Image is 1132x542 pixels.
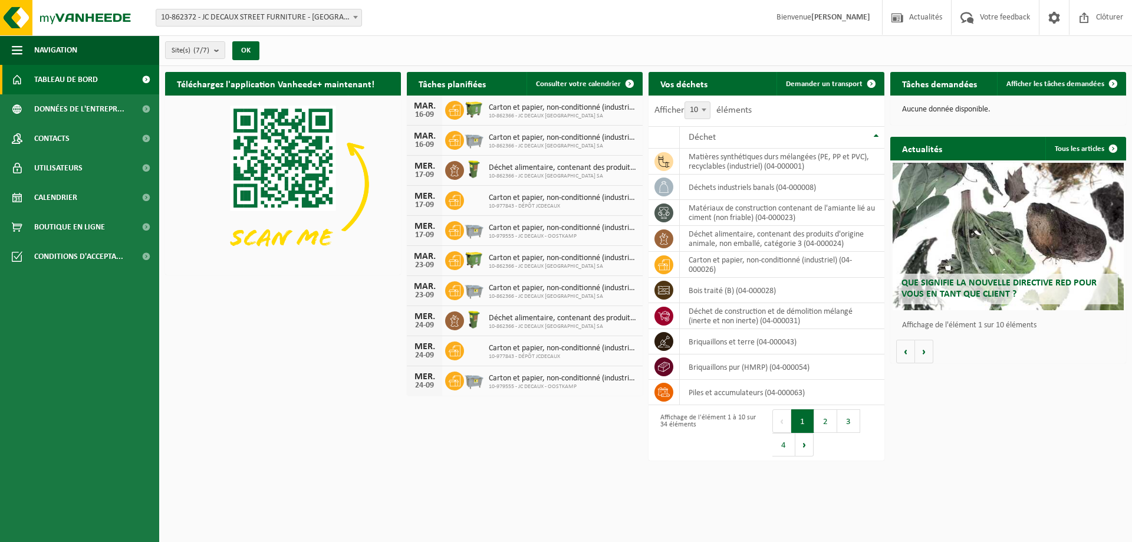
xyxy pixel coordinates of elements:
[811,13,870,22] strong: [PERSON_NAME]
[786,80,863,88] span: Demander un transport
[680,354,884,380] td: briquaillons pur (HMRP) (04-000054)
[896,340,915,363] button: Vorige
[649,72,719,95] h2: Vos déchets
[489,224,637,233] span: Carton et papier, non-conditionné (industriel)
[34,153,83,183] span: Utilisateurs
[34,124,70,153] span: Contacts
[407,72,498,95] h2: Tâches planifiées
[172,42,209,60] span: Site(s)
[680,278,884,303] td: bois traité (B) (04-000028)
[489,263,637,270] span: 10-862366 - JC DECAUX [GEOGRAPHIC_DATA] SA
[489,233,637,240] span: 10-979555 - JC DECAUX - OOSTKAMP
[413,111,436,119] div: 16-09
[489,113,637,120] span: 10-862366 - JC DECAUX [GEOGRAPHIC_DATA] SA
[489,173,637,180] span: 10-862366 - JC DECAUX [GEOGRAPHIC_DATA] SA
[890,137,954,160] h2: Actualités
[413,171,436,179] div: 17-09
[413,372,436,382] div: MER.
[902,106,1114,114] p: Aucune donnée disponible.
[413,222,436,231] div: MER.
[413,342,436,352] div: MER.
[680,303,884,329] td: déchet de construction et de démolition mélangé (inerte et non inerte) (04-000031)
[489,133,637,143] span: Carton et papier, non-conditionné (industriel)
[536,80,621,88] span: Consulter votre calendrier
[34,242,123,271] span: Conditions d'accepta...
[489,344,637,353] span: Carton et papier, non-conditionné (industriel)
[915,340,933,363] button: Volgende
[165,41,225,59] button: Site(s)(7/7)
[34,35,77,65] span: Navigation
[489,383,637,390] span: 10-979555 - JC DECAUX - OOSTKAMP
[413,291,436,300] div: 23-09
[413,231,436,239] div: 17-09
[464,219,484,239] img: WB-2500-GAL-GY-01
[489,353,637,360] span: 10-977843 - DÉPÔT JCDECAUX
[464,159,484,179] img: WB-0060-HPE-GN-51
[901,278,1097,299] span: Que signifie la nouvelle directive RED pour vous en tant que client ?
[232,41,259,60] button: OK
[413,282,436,291] div: MAR.
[165,72,386,95] h2: Téléchargez l'application Vanheede+ maintenant!
[193,47,209,54] count: (7/7)
[413,101,436,111] div: MAR.
[890,72,989,95] h2: Tâches demandées
[893,163,1124,310] a: Que signifie la nouvelle directive RED pour vous en tant que client ?
[776,72,883,96] a: Demander un transport
[685,101,710,119] span: 10
[489,103,637,113] span: Carton et papier, non-conditionné (industriel)
[464,310,484,330] img: WB-0060-HPE-GN-51
[413,162,436,171] div: MER.
[654,408,761,458] div: Affichage de l'élément 1 à 10 sur 34 éléments
[34,65,98,94] span: Tableau de bord
[464,280,484,300] img: WB-2500-GAL-GY-01
[413,201,436,209] div: 17-09
[680,200,884,226] td: matériaux de construction contenant de l'amiante lié au ciment (non friable) (04-000023)
[489,374,637,383] span: Carton et papier, non-conditionné (industriel)
[1045,137,1125,160] a: Tous les articles
[489,254,637,263] span: Carton et papier, non-conditionné (industriel)
[489,293,637,300] span: 10-862366 - JC DECAUX [GEOGRAPHIC_DATA] SA
[680,380,884,405] td: Piles et accumulateurs (04-000063)
[413,261,436,270] div: 23-09
[685,102,710,119] span: 10
[689,133,716,142] span: Déchet
[489,163,637,173] span: Déchet alimentaire, contenant des produits d'origine animale, non emballé, catég...
[413,132,436,141] div: MAR.
[680,226,884,252] td: déchet alimentaire, contenant des produits d'origine animale, non emballé, catégorie 3 (04-000024)
[489,143,637,150] span: 10-862366 - JC DECAUX [GEOGRAPHIC_DATA] SA
[464,99,484,119] img: WB-1100-HPE-GN-50
[165,96,401,272] img: Download de VHEPlus App
[413,252,436,261] div: MAR.
[156,9,361,26] span: 10-862372 - JC DECAUX STREET FURNITURE - BRUXELLES
[489,203,637,210] span: 10-977843 - DÉPÔT JCDECAUX
[489,314,637,323] span: Déchet alimentaire, contenant des produits d'origine animale, non emballé, catég...
[791,409,814,433] button: 1
[413,141,436,149] div: 16-09
[795,433,814,456] button: Next
[772,409,791,433] button: Previous
[837,409,860,433] button: 3
[997,72,1125,96] a: Afficher les tâches demandées
[413,192,436,201] div: MER.
[34,212,105,242] span: Boutique en ligne
[34,94,124,124] span: Données de l'entrepr...
[464,249,484,270] img: WB-1100-HPE-GN-50
[680,149,884,175] td: matières synthétiques durs mélangées (PE, PP et PVC), recyclables (industriel) (04-000001)
[680,252,884,278] td: carton et papier, non-conditionné (industriel) (04-000026)
[464,370,484,390] img: WB-2500-GAL-GY-01
[526,72,641,96] a: Consulter votre calendrier
[489,284,637,293] span: Carton et papier, non-conditionné (industriel)
[413,321,436,330] div: 24-09
[413,352,436,360] div: 24-09
[489,193,637,203] span: Carton et papier, non-conditionné (industriel)
[902,321,1120,330] p: Affichage de l'élément 1 sur 10 éléments
[464,129,484,149] img: WB-2500-GAL-GY-01
[413,312,436,321] div: MER.
[814,409,837,433] button: 2
[1006,80,1104,88] span: Afficher les tâches demandées
[413,382,436,390] div: 24-09
[489,323,637,330] span: 10-862366 - JC DECAUX [GEOGRAPHIC_DATA] SA
[680,329,884,354] td: briquaillons et terre (04-000043)
[654,106,752,115] label: Afficher éléments
[34,183,77,212] span: Calendrier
